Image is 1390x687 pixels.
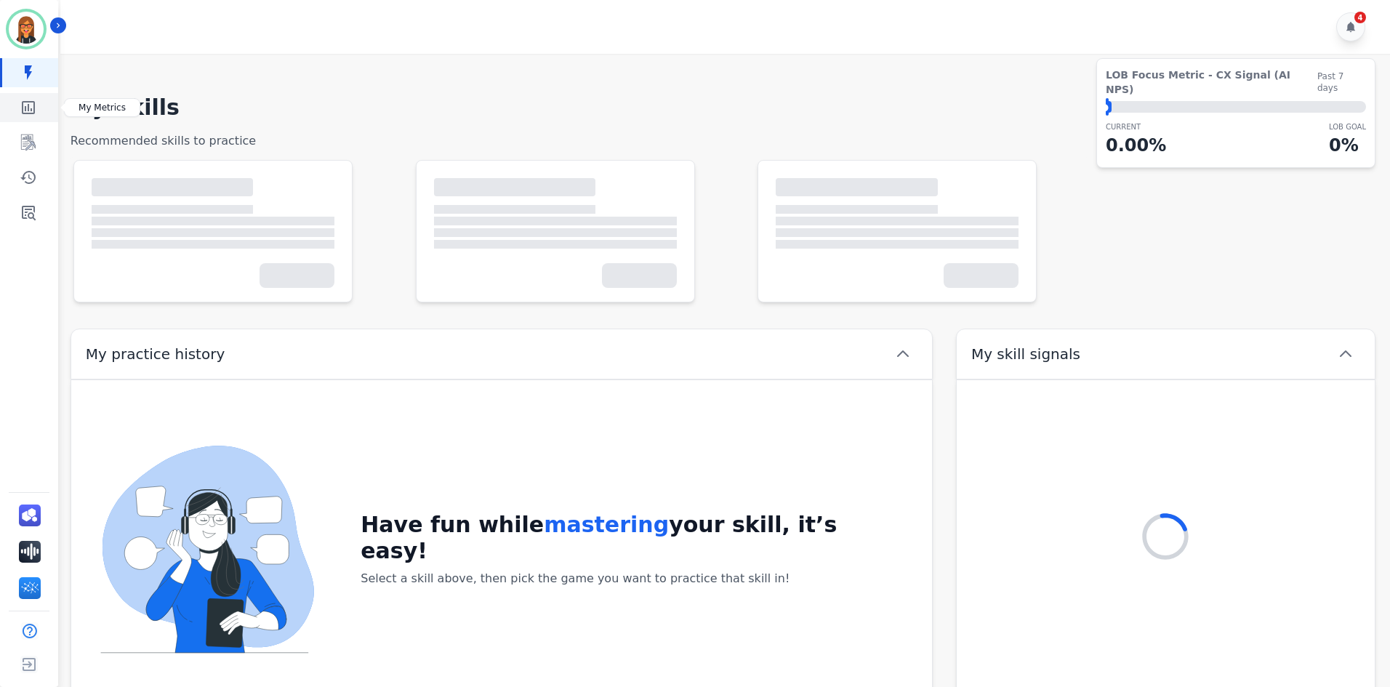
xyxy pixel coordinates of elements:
p: CURRENT [1106,121,1166,132]
h1: My Skills [71,95,1375,121]
span: My skill signals [971,344,1080,364]
button: My skill signals chevron up [956,329,1375,379]
div: ⬤ [1106,101,1112,113]
span: Past 7 days [1317,71,1366,94]
p: LOB Goal [1329,121,1366,132]
span: Recommended skills to practice [71,134,256,148]
div: 4 [1354,12,1366,23]
svg: chevron up [1337,345,1354,363]
h2: Have fun while your skill, it’s easy! [361,512,903,564]
span: mastering [544,512,669,537]
p: 0 % [1329,132,1366,158]
h4: Select a skill above, then pick the game you want to practice that skill in! [361,570,903,587]
img: Bordered avatar [9,12,44,47]
span: LOB Focus Metric - CX Signal (AI NPS) [1106,68,1317,97]
span: My practice history [86,344,225,364]
svg: chevron up [894,345,912,363]
button: My practice history chevron up [71,329,933,379]
p: 0.00 % [1106,132,1166,158]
